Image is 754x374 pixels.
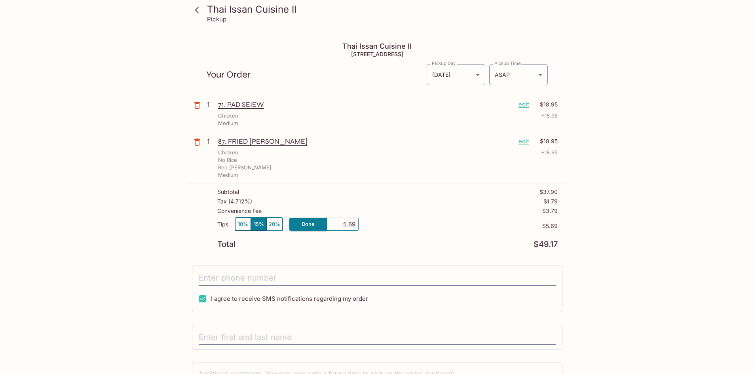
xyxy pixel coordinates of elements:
[206,71,426,78] p: Your Order
[534,241,558,248] p: $49.17
[235,218,251,231] button: 10%
[494,60,521,66] label: Pickup Time
[541,112,558,120] p: + 18.95
[217,208,262,214] p: Convenience Fee
[289,218,327,231] button: Done
[534,137,558,146] p: $18.95
[217,189,239,195] p: Subtotal
[218,100,512,109] p: 71. PAD SEIEW
[427,64,485,85] div: [DATE]
[432,60,456,66] label: Pickup Day
[199,271,556,286] input: Enter phone number
[211,295,368,302] span: I agree to receive SMS notifications regarding my order
[218,171,238,179] p: Medium
[207,3,561,15] h3: Thai Issan Cuisine II
[207,137,215,146] p: 1
[251,218,267,231] button: 15%
[534,100,558,109] p: $18.95
[518,100,529,109] p: edit
[489,64,548,85] div: ASAP
[207,100,215,109] p: 1
[217,221,228,228] p: Tips
[218,112,238,120] p: Chicken
[539,189,558,195] p: $37.90
[541,149,558,156] p: + 18.95
[217,198,252,205] p: Tax ( 4.712% )
[218,149,238,156] p: Chicken
[187,42,567,51] h4: Thai Issan Cuisine II
[542,208,558,214] p: $3.79
[518,137,529,146] p: edit
[199,330,556,345] input: Enter first and last name
[217,241,236,248] p: Total
[218,137,512,146] p: 87. FRIED [PERSON_NAME]
[218,156,237,164] p: No Rice
[218,164,272,171] p: Red [PERSON_NAME]
[359,223,558,229] p: $5.69
[267,218,283,231] button: 20%
[543,198,558,205] p: $1.79
[207,15,226,23] p: Pickup
[187,51,567,57] h5: [STREET_ADDRESS]
[218,120,238,127] p: Medium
